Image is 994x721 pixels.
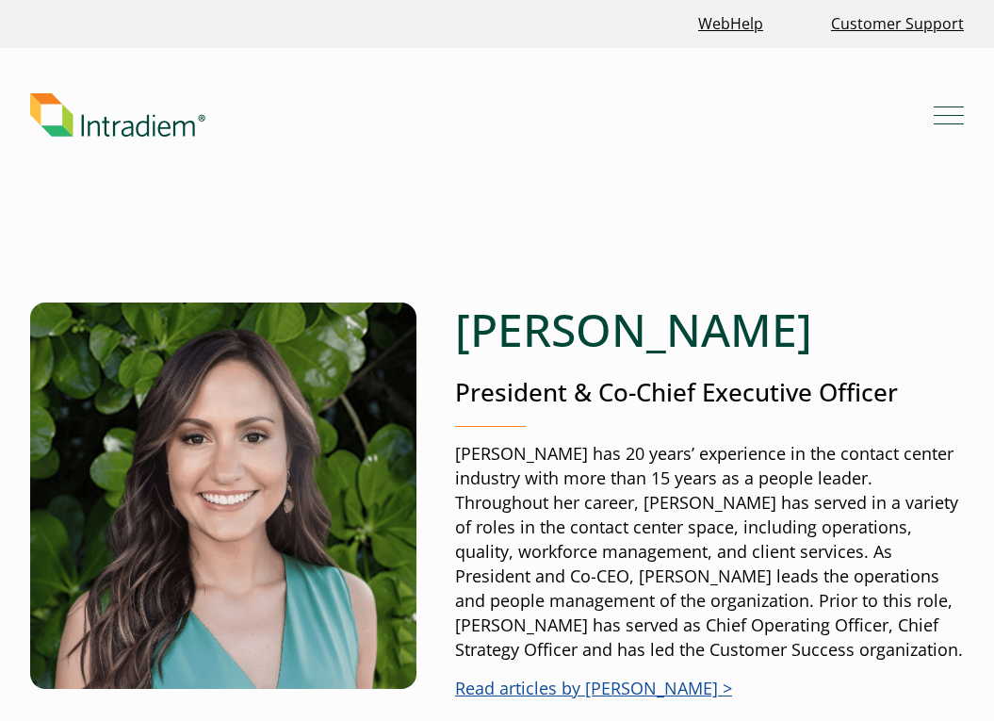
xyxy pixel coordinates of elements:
[30,93,934,137] a: Link to homepage of Intradiem
[455,677,732,699] a: Read articles by [PERSON_NAME] >
[691,4,771,44] a: Link opens in a new window
[455,375,964,410] p: President & Co-Chief Executive Officer
[823,4,971,44] a: Customer Support
[30,93,205,137] img: Intradiem
[455,442,964,662] p: [PERSON_NAME] has 20 years’ experience in the contact center industry with more than 15 years as ...
[455,303,964,357] h1: [PERSON_NAME]
[934,100,964,130] button: Mobile Navigation Button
